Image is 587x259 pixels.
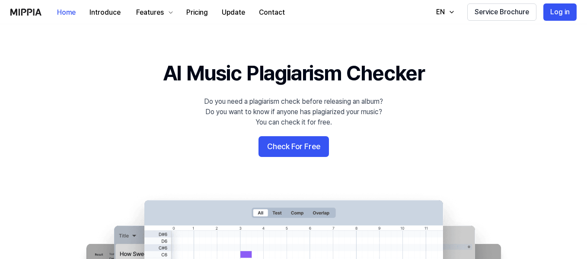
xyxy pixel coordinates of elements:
[215,0,252,24] a: Update
[427,3,460,21] button: EN
[163,59,424,88] h1: AI Music Plagiarism Checker
[204,96,383,128] div: Do you need a plagiarism check before releasing an album? Do you want to know if anyone has plagi...
[10,9,41,16] img: logo
[467,3,536,21] button: Service Brochure
[83,4,128,21] button: Introduce
[258,136,329,157] button: Check For Free
[50,4,83,21] button: Home
[252,4,292,21] button: Contact
[215,4,252,21] button: Update
[543,3,577,21] button: Log in
[434,7,447,17] div: EN
[128,4,179,21] button: Features
[134,7,166,18] div: Features
[50,0,83,24] a: Home
[179,4,215,21] button: Pricing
